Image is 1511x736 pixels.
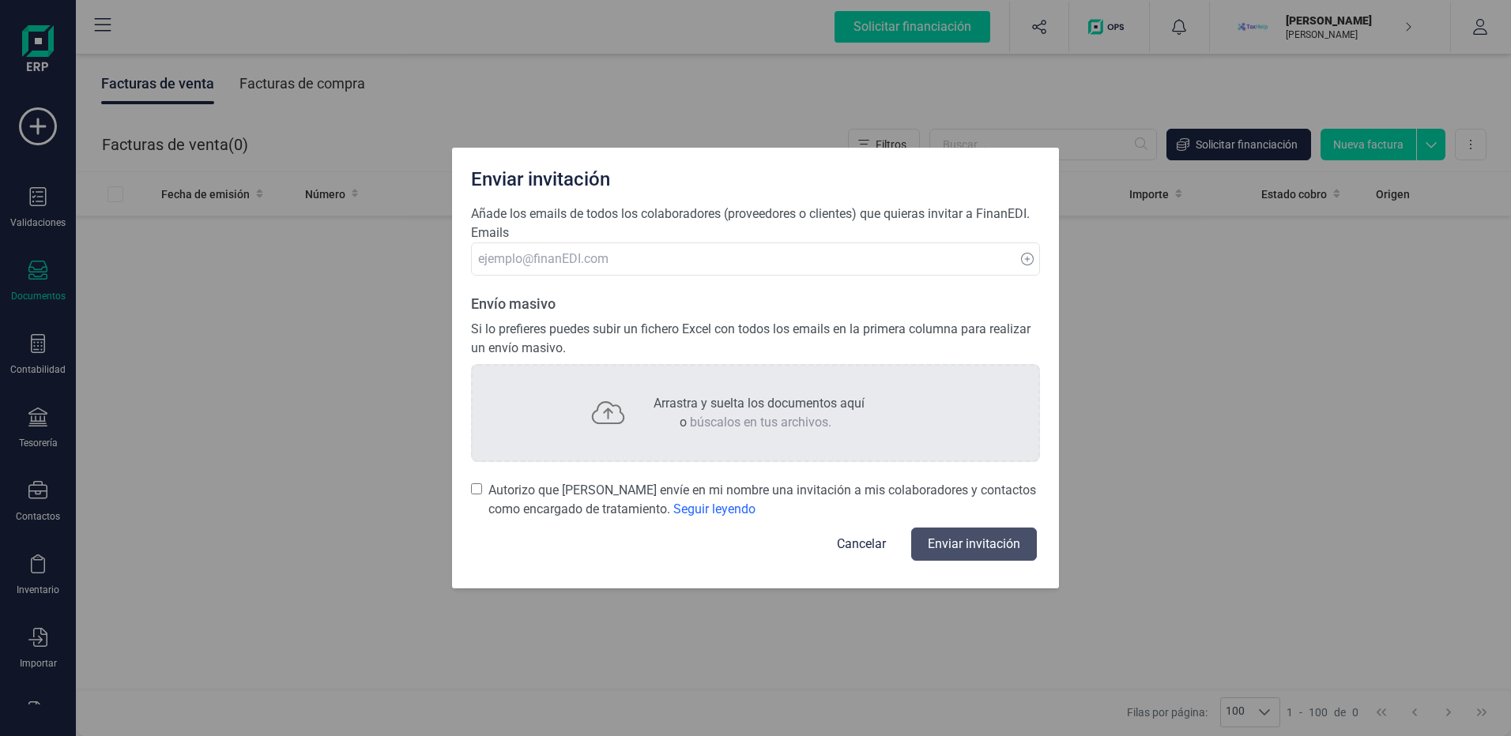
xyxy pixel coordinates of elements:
input: ejemplo@finanEDI.com [471,242,1040,276]
span: Emails [471,225,509,240]
span: Arrastra y suelta los documentos aquí o [654,396,865,430]
span: búscalos en tus archivos. [690,415,831,430]
p: Si lo prefieres puedes subir un fichero Excel con todos los emails en la primera columna para rea... [471,320,1040,358]
button: Cancelar [818,525,905,563]
div: Enviar invitación [465,160,1046,192]
div: Arrastra y suelta los documentos aquío búscalos en tus archivos. [471,364,1040,461]
p: Envío masivo [471,295,1040,314]
span: Seguir leyendo [673,501,755,516]
input: Autorizo que [PERSON_NAME] envíe en mi nombre una invitación a mis colaboradores y contactos como... [471,481,482,497]
p: Añade los emails de todos los colaboradores (proveedores o clientes) que quieras invitar a FinanEDI. [471,205,1040,223]
span: Autorizo que [PERSON_NAME] envíe en mi nombre una invitación a mis colaboradores y contactos como... [488,481,1041,519]
button: Enviar invitación [911,528,1037,561]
